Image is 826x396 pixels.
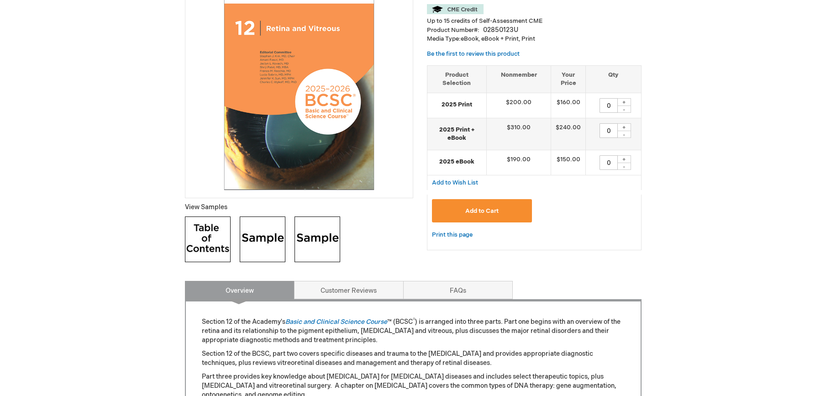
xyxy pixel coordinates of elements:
strong: 2025 Print [432,100,482,109]
a: FAQs [403,281,513,299]
th: Product Selection [427,65,487,93]
div: - [617,163,631,170]
li: Up to 15 credits of Self-Assessment CME [427,17,642,26]
a: Add to Wish List [432,179,478,186]
div: - [617,106,631,113]
button: Add to Cart [432,199,532,222]
input: Qty [600,98,618,113]
img: Click to view [240,216,285,262]
span: Add to Cart [465,207,499,215]
p: Section 12 of the Academy's ™ (BCSC ) is arranged into three parts. Part one begins with an overv... [202,317,625,345]
strong: 2025 Print + eBook [432,126,482,143]
th: Your Price [551,65,586,93]
div: 02850123U [483,26,518,35]
img: Click to view [295,216,340,262]
p: eBook, eBook + Print, Print [427,35,642,43]
td: $200.00 [486,93,551,118]
a: Be the first to review this product [427,50,520,58]
a: Basic and Clinical Science Course [285,318,387,326]
p: Section 12 of the BCSC, part two covers specific diseases and trauma to the [MEDICAL_DATA] and pr... [202,349,625,368]
sup: ® [413,317,415,323]
img: CME Credit [427,4,484,14]
a: Overview [185,281,295,299]
td: $240.00 [551,118,586,150]
td: $190.00 [486,150,551,175]
td: $310.00 [486,118,551,150]
input: Qty [600,123,618,138]
th: Nonmember [486,65,551,93]
th: Qty [586,65,641,93]
td: $150.00 [551,150,586,175]
strong: 2025 eBook [432,158,482,166]
div: + [617,98,631,106]
a: Print this page [432,229,473,241]
p: View Samples [185,203,413,212]
strong: Product Number [427,26,479,34]
div: + [617,155,631,163]
input: Qty [600,155,618,170]
td: $160.00 [551,93,586,118]
div: - [617,131,631,138]
strong: Media Type: [427,35,461,42]
img: Click to view [185,216,231,262]
a: Customer Reviews [294,281,404,299]
div: + [617,123,631,131]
